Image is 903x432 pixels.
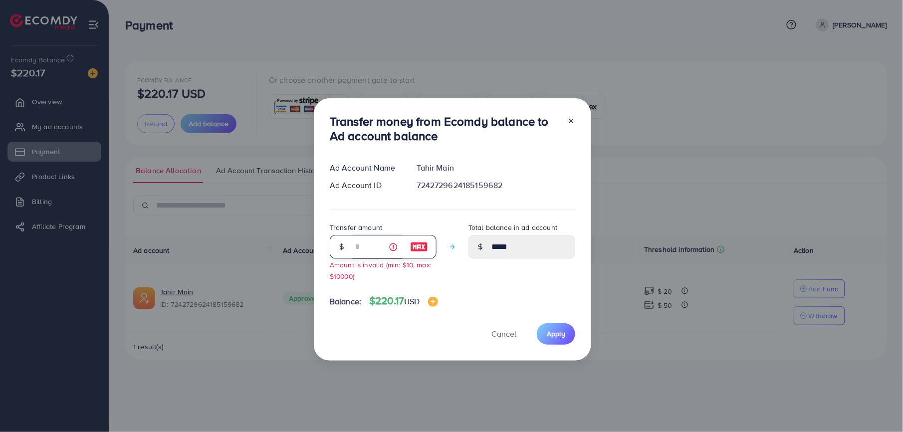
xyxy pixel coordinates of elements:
label: Transfer amount [330,222,382,232]
span: Apply [547,329,565,339]
button: Cancel [479,323,529,345]
h3: Transfer money from Ecomdy balance to Ad account balance [330,114,559,143]
span: Balance: [330,296,361,307]
button: Apply [537,323,575,345]
span: Cancel [491,328,516,339]
h4: $220.17 [369,295,438,307]
small: Amount is invalid (min: $10, max: $10000) [330,260,432,281]
span: USD [404,296,420,307]
div: Tahir Main [409,162,583,174]
img: image [428,297,438,307]
img: image [410,241,428,253]
label: Total balance in ad account [468,222,557,232]
div: Ad Account ID [322,180,409,191]
div: 7242729624185159682 [409,180,583,191]
div: Ad Account Name [322,162,409,174]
